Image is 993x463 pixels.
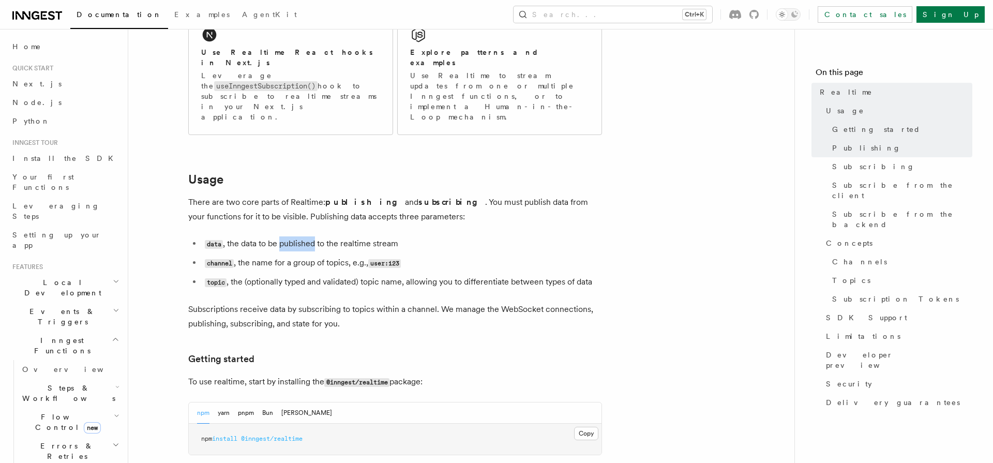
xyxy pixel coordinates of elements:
[832,161,915,172] span: Subscribing
[12,41,41,52] span: Home
[826,238,872,248] span: Concepts
[188,302,602,331] p: Subscriptions receive data by subscribing to topics within a channel. We manage the WebSocket con...
[8,93,122,112] a: Node.js
[828,252,972,271] a: Channels
[776,8,801,21] button: Toggle dark mode
[188,375,602,390] p: To use realtime, start by installing the package:
[168,3,236,28] a: Examples
[188,195,602,224] p: There are two core parts of Realtime: and . You must publish data from your functions for it to b...
[197,402,209,424] button: npm
[8,263,43,271] span: Features
[188,172,223,187] a: Usage
[8,168,122,197] a: Your first Functions
[8,197,122,226] a: Leveraging Steps
[832,124,921,135] span: Getting started
[8,149,122,168] a: Install the SDK
[368,259,401,268] code: user:123
[262,402,273,424] button: Bun
[8,302,122,331] button: Events & Triggers
[828,139,972,157] a: Publishing
[12,117,50,125] span: Python
[212,435,237,442] span: install
[826,350,972,370] span: Developer preview
[205,278,227,287] code: topic
[18,412,114,432] span: Flow Control
[832,209,972,230] span: Subscribe from the backend
[18,408,122,437] button: Flow Controlnew
[397,11,602,135] a: Explore patterns and examplesUse Realtime to stream updates from one or multiple Inngest function...
[241,435,303,442] span: @inngest/realtime
[822,234,972,252] a: Concepts
[12,154,119,162] span: Install the SDK
[218,402,230,424] button: yarn
[202,275,602,290] li: , the (optionally typed and validated) topic name, allowing you to differentiate between types of...
[828,120,972,139] a: Getting started
[12,98,62,107] span: Node.js
[202,256,602,271] li: , the name for a group of topics, e.g.,
[8,37,122,56] a: Home
[8,277,113,298] span: Local Development
[18,441,112,461] span: Errors & Retries
[574,427,598,440] button: Copy
[12,80,62,88] span: Next.js
[238,402,254,424] button: pnpm
[822,327,972,346] a: Limitations
[916,6,985,23] a: Sign Up
[8,306,113,327] span: Events & Triggers
[324,378,389,387] code: @inngest/realtime
[8,139,58,147] span: Inngest tour
[826,312,907,323] span: SDK Support
[18,379,122,408] button: Steps & Workflows
[822,346,972,375] a: Developer preview
[816,66,972,83] h4: On this page
[816,83,972,101] a: Realtime
[683,9,706,20] kbd: Ctrl+K
[8,335,112,356] span: Inngest Functions
[236,3,303,28] a: AgentKit
[514,6,712,23] button: Search...Ctrl+K
[826,397,960,408] span: Delivery guarantees
[828,176,972,205] a: Subscribe from the client
[410,70,589,122] p: Use Realtime to stream updates from one or multiple Inngest functions, or to implement a Human-in...
[201,47,380,68] h2: Use Realtime React hooks in Next.js
[828,205,972,234] a: Subscribe from the backend
[828,290,972,308] a: Subscription Tokens
[822,101,972,120] a: Usage
[174,10,230,19] span: Examples
[12,173,74,191] span: Your first Functions
[12,231,101,249] span: Setting up your app
[84,422,101,434] span: new
[822,308,972,327] a: SDK Support
[832,257,887,267] span: Channels
[832,180,972,201] span: Subscribe from the client
[188,11,393,135] a: Use Realtime React hooks in Next.jsLeverage theuseInngestSubscription()hook to subscribe to realt...
[201,70,380,122] p: Leverage the hook to subscribe to realtime streams in your Next.js application.
[18,383,115,404] span: Steps & Workflows
[410,47,589,68] h2: Explore patterns and examples
[8,112,122,130] a: Python
[826,379,872,389] span: Security
[8,331,122,360] button: Inngest Functions
[828,271,972,290] a: Topics
[826,106,864,116] span: Usage
[418,197,485,207] strong: subscribing
[828,157,972,176] a: Subscribing
[822,393,972,412] a: Delivery guarantees
[8,74,122,93] a: Next.js
[8,64,53,72] span: Quick start
[832,275,870,286] span: Topics
[8,273,122,302] button: Local Development
[214,81,318,91] code: useInngestSubscription()
[205,259,234,268] code: channel
[818,6,912,23] a: Contact sales
[281,402,332,424] button: [PERSON_NAME]
[201,435,212,442] span: npm
[820,87,872,97] span: Realtime
[822,375,972,393] a: Security
[832,143,901,153] span: Publishing
[205,240,223,249] code: data
[77,10,162,19] span: Documentation
[242,10,297,19] span: AgentKit
[832,294,959,304] span: Subscription Tokens
[22,365,129,374] span: Overview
